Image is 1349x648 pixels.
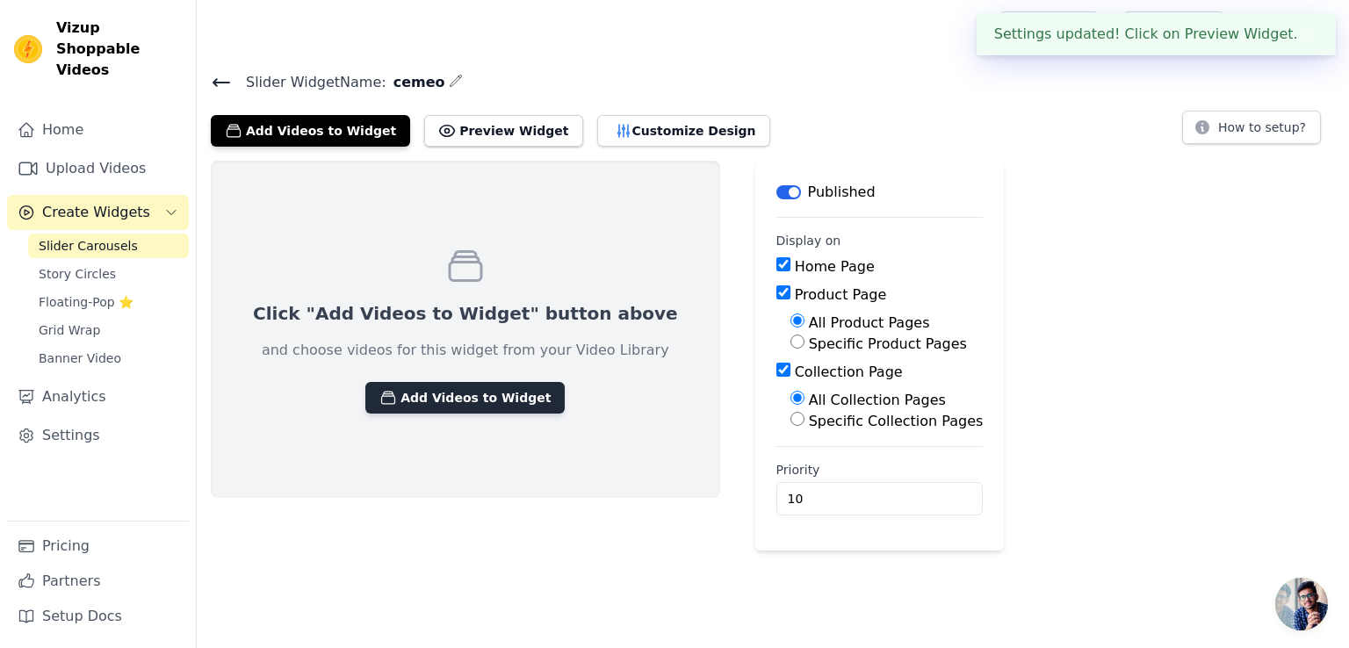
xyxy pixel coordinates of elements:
span: Slider Carousels [39,237,138,255]
a: Banner Video [28,346,189,371]
a: Partners [7,564,189,599]
a: Analytics [7,379,189,414]
label: Home Page [795,258,875,275]
span: Floating-Pop ⭐ [39,293,133,311]
label: Priority [776,461,984,479]
button: Create Widgets [7,195,189,230]
p: Published [808,182,876,203]
a: Upload Videos [7,151,189,186]
p: My Store [1266,12,1335,44]
label: All Product Pages [809,314,930,331]
img: Vizup [14,35,42,63]
a: Help Setup [999,11,1099,45]
a: Slider Carousels [28,234,189,258]
a: Home [7,112,189,148]
button: Add Videos to Widget [211,115,410,147]
button: M My Store [1238,12,1335,44]
span: Banner Video [39,349,121,367]
label: Collection Page [795,364,903,380]
legend: Display on [776,232,841,249]
button: Close [1298,24,1318,45]
span: Vizup Shoppable Videos [56,18,182,81]
label: Product Page [795,286,887,303]
label: Specific Product Pages [809,335,967,352]
span: cemeo [386,72,445,93]
a: Story Circles [28,262,189,286]
p: Click "Add Videos to Widget" button above [253,301,678,326]
a: Settings [7,418,189,453]
label: All Collection Pages [809,392,946,408]
div: Open chat [1275,578,1328,630]
a: How to setup? [1182,123,1321,140]
a: Pricing [7,529,189,564]
div: Settings updated! Click on Preview Widget. [977,13,1336,55]
span: Story Circles [39,265,116,283]
a: Setup Docs [7,599,189,634]
p: and choose videos for this widget from your Video Library [262,340,669,361]
span: Slider Widget Name: [232,72,386,93]
span: Create Widgets [42,202,150,223]
a: Book Demo [1123,11,1224,45]
button: Preview Widget [424,115,582,147]
label: Specific Collection Pages [809,413,984,429]
a: Grid Wrap [28,318,189,342]
span: Grid Wrap [39,321,100,339]
div: Edit Name [449,70,463,94]
a: Floating-Pop ⭐ [28,290,189,314]
button: Add Videos to Widget [365,382,565,414]
button: How to setup? [1182,111,1321,144]
button: Customize Design [597,115,770,147]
